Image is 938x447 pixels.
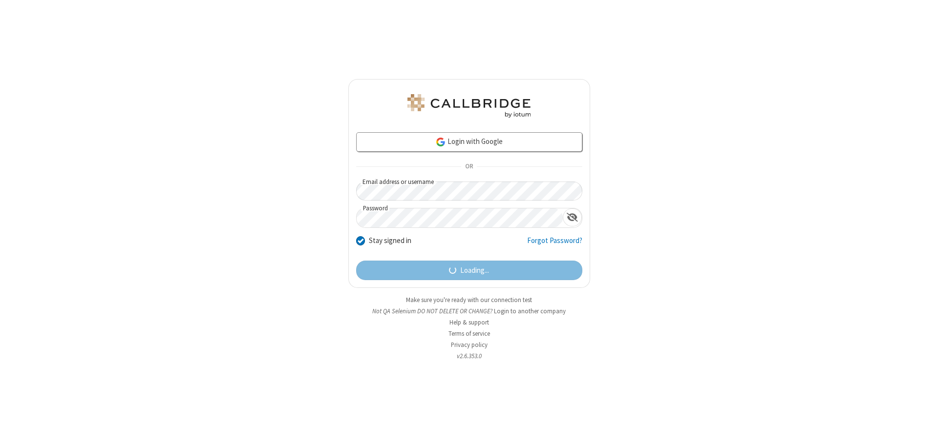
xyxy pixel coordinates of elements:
li: Not QA Selenium DO NOT DELETE OR CHANGE? [348,306,590,316]
a: Make sure you're ready with our connection test [406,296,532,304]
button: Loading... [356,261,582,280]
a: Login with Google [356,132,582,152]
input: Password [357,208,563,227]
button: Login to another company [494,306,566,316]
a: Terms of service [448,329,490,338]
div: Show password [563,208,582,226]
a: Help & support [449,318,489,326]
span: Loading... [460,265,489,276]
img: google-icon.png [435,137,446,147]
img: QA Selenium DO NOT DELETE OR CHANGE [405,94,533,118]
a: Forgot Password? [527,235,582,254]
a: Privacy policy [451,341,488,349]
input: Email address or username [356,182,582,201]
span: OR [461,160,477,174]
li: v2.6.353.0 [348,351,590,361]
iframe: Chat [914,422,931,440]
label: Stay signed in [369,235,411,246]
